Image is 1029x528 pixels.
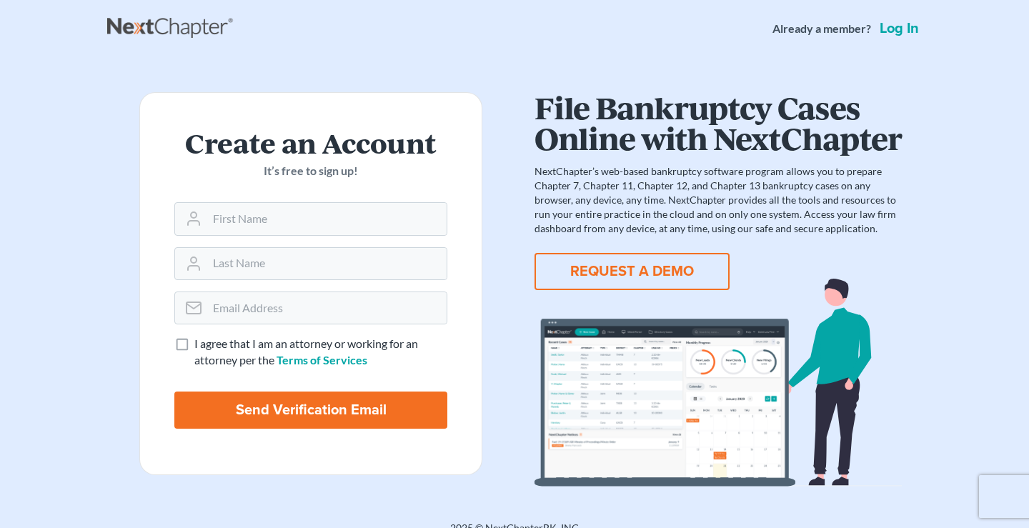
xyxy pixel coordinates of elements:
strong: Already a member? [772,21,871,37]
span: I agree that I am an attorney or working for an attorney per the [194,337,418,367]
button: REQUEST A DEMO [535,253,730,290]
a: Terms of Services [277,353,367,367]
p: It’s free to sign up! [174,163,447,179]
input: Send Verification Email [174,392,447,429]
h1: File Bankruptcy Cases Online with NextChapter [535,92,902,153]
input: First Name [207,203,447,234]
img: dashboard-867a026336fddd4d87f0941869007d5e2a59e2bc3a7d80a2916e9f42c0117099.svg [535,279,902,487]
h2: Create an Account [174,127,447,157]
input: Email Address [207,292,447,324]
a: Log in [877,21,922,36]
p: NextChapter’s web-based bankruptcy software program allows you to prepare Chapter 7, Chapter 11, ... [535,164,902,236]
input: Last Name [207,248,447,279]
